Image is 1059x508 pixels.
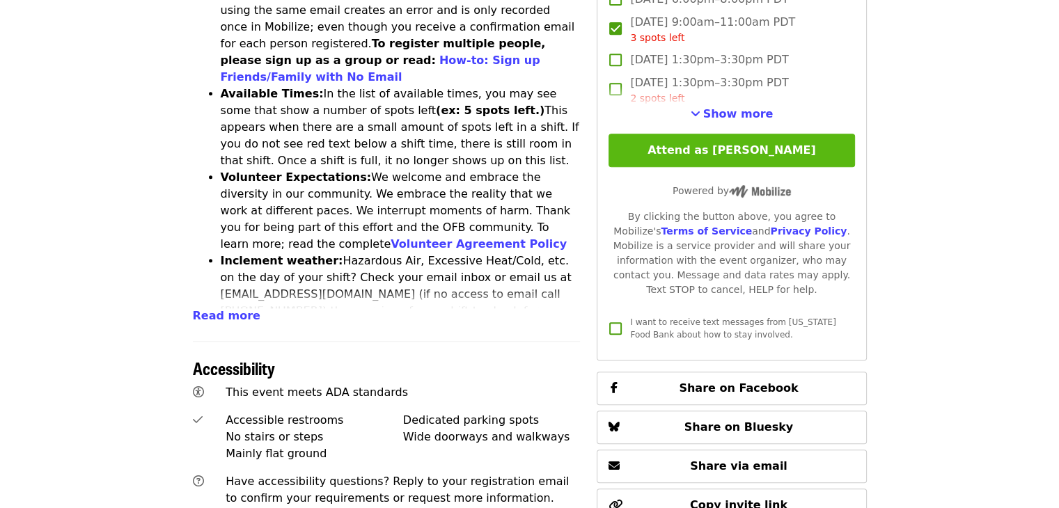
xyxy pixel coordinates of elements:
[221,86,581,169] li: In the list of available times, you may see some that show a number of spots left This appears wh...
[630,93,684,104] span: 2 spots left
[221,87,324,100] strong: Available Times:
[193,308,260,324] button: Read more
[193,413,203,427] i: check icon
[684,420,794,434] span: Share on Bluesky
[703,107,774,120] span: Show more
[609,134,854,167] button: Attend as [PERSON_NAME]
[630,51,788,68] span: [DATE] 1:30pm–3:30pm PDT
[221,37,546,67] strong: To register multiple people, please sign up as a group or read:
[679,381,798,395] span: Share on Facebook
[630,74,788,106] span: [DATE] 1:30pm–3:30pm PDT
[193,386,204,399] i: universal-access icon
[403,412,581,429] div: Dedicated parking spots
[436,104,544,117] strong: (ex: 5 spots left.)
[226,386,408,399] span: This event meets ADA standards
[597,411,866,444] button: Share on Bluesky
[673,185,791,196] span: Powered by
[391,237,567,251] a: Volunteer Agreement Policy
[226,475,569,505] span: Have accessibility questions? Reply to your registration email to confirm your requirements or re...
[221,253,581,336] li: Hazardous Air, Excessive Heat/Cold, etc. on the day of your shift? Check your email inbox or emai...
[729,185,791,198] img: Powered by Mobilize
[221,169,581,253] li: We welcome and embrace the diversity in our community. We embrace the reality that we work at dif...
[690,459,787,473] span: Share via email
[770,225,847,237] a: Privacy Policy
[691,106,774,122] button: See more timeslots
[226,412,403,429] div: Accessible restrooms
[193,356,275,380] span: Accessibility
[630,14,795,45] span: [DATE] 9:00am–11:00am PDT
[221,254,343,267] strong: Inclement weather:
[221,170,372,184] strong: Volunteer Expectations:
[609,209,854,297] div: By clicking the button above, you agree to Mobilize's and . Mobilize is a service provider and wi...
[597,372,866,405] button: Share on Facebook
[221,54,540,84] a: How-to: Sign up Friends/Family with No Email
[193,309,260,322] span: Read more
[403,429,581,445] div: Wide doorways and walkways
[661,225,752,237] a: Terms of Service
[193,475,204,488] i: question-circle icon
[226,445,403,462] div: Mainly flat ground
[630,317,836,340] span: I want to receive text messages from [US_STATE] Food Bank about how to stay involved.
[597,450,866,483] button: Share via email
[226,429,403,445] div: No stairs or steps
[630,32,684,43] span: 3 spots left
